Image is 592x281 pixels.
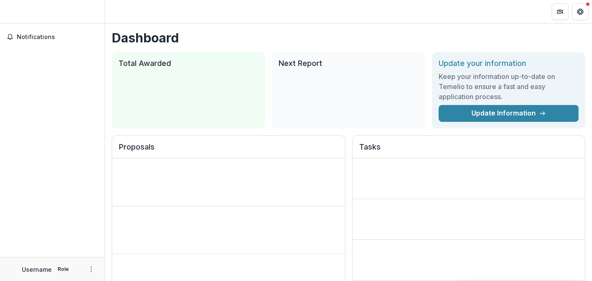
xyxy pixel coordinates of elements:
[118,59,258,68] h2: Total Awarded
[552,3,568,20] button: Partners
[22,265,52,274] p: Username
[439,105,579,122] a: Update Information
[572,3,589,20] button: Get Help
[3,30,101,44] button: Notifications
[279,59,418,68] h2: Next Report
[439,71,579,102] h3: Keep your information up-to-date on Temelio to ensure a fast and easy application process.
[439,59,579,68] h2: Update your information
[17,34,98,41] span: Notifications
[112,30,585,45] h1: Dashboard
[119,142,338,158] h2: Proposals
[86,264,96,274] button: More
[359,142,579,158] h2: Tasks
[55,265,71,273] p: Role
